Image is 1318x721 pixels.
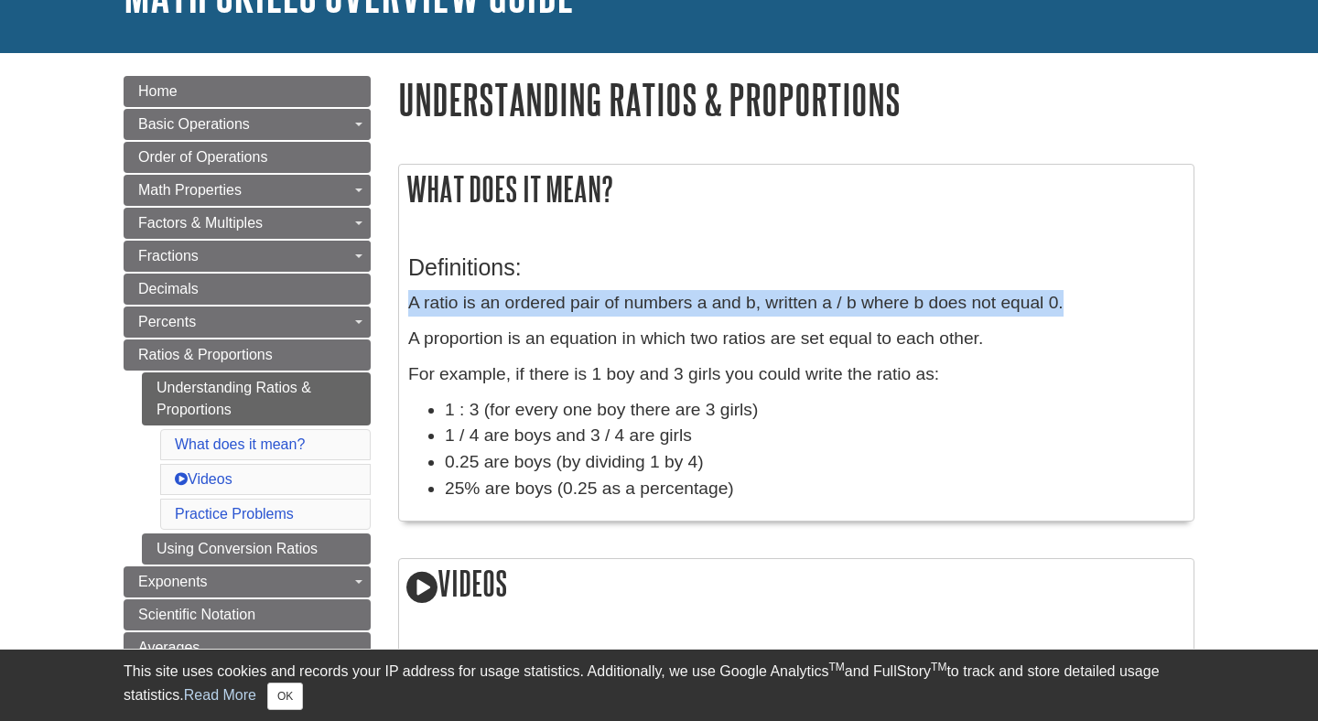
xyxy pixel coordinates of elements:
[124,274,371,305] a: Decimals
[399,165,1194,213] h2: What does it mean?
[142,372,371,425] a: Understanding Ratios & Proportions
[124,142,371,173] a: Order of Operations
[124,661,1194,710] div: This site uses cookies and records your IP address for usage statistics. Additionally, we use Goo...
[408,361,1184,388] p: For example, if there is 1 boy and 3 girls you could write the ratio as:
[175,436,305,452] a: What does it mean?
[124,566,371,597] a: Exponents
[931,661,946,673] sup: TM
[408,290,1184,317] p: A ratio is an ordered pair of numbers a and b, written a / b where b does not equal 0.
[138,248,199,264] span: Fractions
[124,175,371,206] a: Math Properties
[124,307,371,338] a: Percents
[138,347,273,362] span: Ratios & Proportions
[445,423,1184,449] li: 1 / 4 are boys and 3 / 4 are girls
[124,109,371,140] a: Basic Operations
[175,506,294,522] a: Practice Problems
[398,76,1194,123] h1: Understanding Ratios & Proportions
[138,215,263,231] span: Factors & Multiples
[175,471,232,487] a: Videos
[184,687,256,703] a: Read More
[445,449,1184,476] li: 0.25 are boys (by dividing 1 by 4)
[138,607,255,622] span: Scientific Notation
[124,241,371,272] a: Fractions
[124,632,371,663] a: Averages
[138,149,267,165] span: Order of Operations
[408,254,1184,281] h3: Definitions:
[124,208,371,239] a: Factors & Multiples
[138,281,199,296] span: Decimals
[267,683,303,710] button: Close
[124,76,371,107] a: Home
[138,83,178,99] span: Home
[445,397,1184,424] li: 1 : 3 (for every one boy there are 3 girls)
[408,326,1184,352] p: A proportion is an equation in which two ratios are set equal to each other.
[138,116,250,132] span: Basic Operations
[828,661,844,673] sup: TM
[142,533,371,565] a: Using Conversion Ratios
[124,599,371,630] a: Scientific Notation
[124,339,371,371] a: Ratios & Proportions
[138,574,208,589] span: Exponents
[399,559,1194,611] h2: Videos
[138,314,196,329] span: Percents
[445,476,1184,502] li: 25% are boys (0.25 as a percentage)
[138,640,200,655] span: Averages
[138,182,242,198] span: Math Properties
